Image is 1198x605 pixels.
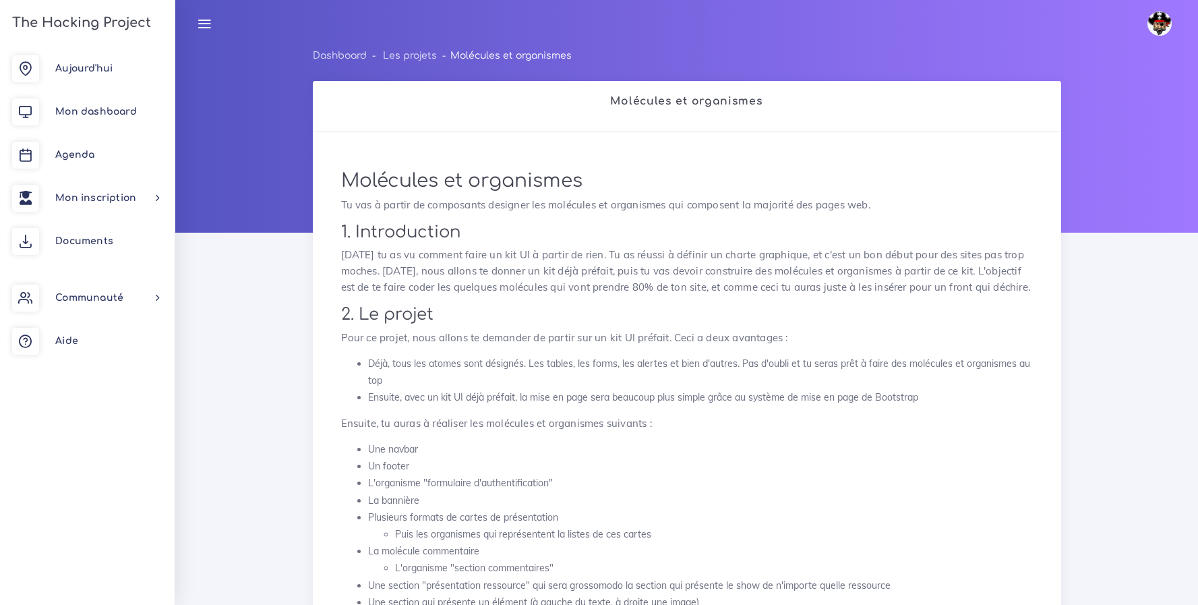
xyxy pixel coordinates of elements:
span: Mon dashboard [55,107,137,117]
h2: 2. Le projet [341,305,1033,324]
span: Mon inscription [55,193,136,203]
li: L'organisme "section commentaires" [395,560,1033,577]
span: Aide [55,336,78,346]
h2: 1. Introduction [341,223,1033,242]
li: Ensuite, avec un kit UI déjà préfait, la mise en page sera beaucoup plus simple grâce au système ... [368,389,1033,406]
li: L'organisme "formulaire d'authentification" [368,475,1033,492]
p: [DATE] tu as vu comment faire un kit UI à partir de rien. Tu as réussi à définir un charte graphi... [341,247,1033,295]
li: Puis les organismes qui représentent la listes de ces cartes [395,526,1033,543]
span: Communauté [55,293,123,303]
li: La bannière [368,492,1033,509]
li: Une section "présentation ressource" qui sera grossomodo la section qui présente le show de n'imp... [368,577,1033,594]
a: Dashboard [313,51,367,61]
img: avatar [1147,11,1172,36]
h1: Molécules et organismes [341,170,1033,193]
span: Agenda [55,150,94,160]
li: Une navbar [368,441,1033,458]
p: Tu vas à partir de composants designer les molécules et organismes qui composent la majorité des ... [341,197,1033,213]
h2: Molécules et organismes [327,95,1047,108]
li: Un footer [368,458,1033,475]
li: La molécule commentaire [368,543,1033,577]
span: Documents [55,236,113,246]
span: Aujourd'hui [55,63,113,74]
a: Les projets [383,51,437,61]
p: Ensuite, tu auras à réaliser les molécules et organismes suivants : [341,415,1033,432]
li: Plusieurs formats de cartes de présentation [368,509,1033,543]
p: Pour ce projet, nous allons te demander de partir sur un kit UI préfait. Ceci a deux avantages : [341,330,1033,346]
li: Déjà, tous les atomes sont désignés. Les tables, les forms, les alertes et bien d'autres. Pas d'o... [368,355,1033,389]
h3: The Hacking Project [8,16,151,30]
li: Molécules et organismes [437,47,572,64]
